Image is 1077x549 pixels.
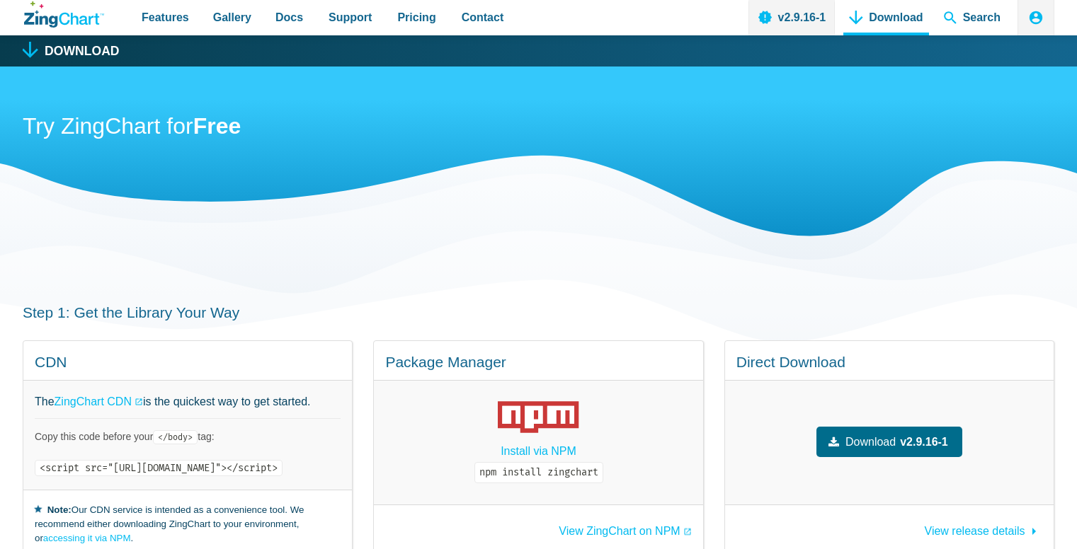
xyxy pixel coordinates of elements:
[153,430,198,444] code: </body>
[55,392,143,411] a: ZingChart CDN
[329,8,372,27] span: Support
[736,352,1042,371] h4: Direct Download
[275,8,303,27] span: Docs
[23,303,1054,322] h3: Step 1: Get the Library Your Way
[385,352,691,371] h4: Package Manager
[24,1,104,28] a: ZingChart Logo. Click to return to the homepage
[23,112,1054,144] h2: Try ZingChart for
[474,462,603,483] code: npm install zingchart
[43,533,131,543] a: accessing it via NPM
[45,45,120,58] h1: Download
[925,518,1042,537] a: View release details
[35,460,283,476] code: <script src="[URL][DOMAIN_NAME]"></script>
[925,525,1025,537] span: View release details
[462,8,504,27] span: Contact
[900,432,948,451] strong: v2.9.16-1
[35,430,341,444] p: Copy this code before your tag:
[142,8,189,27] span: Features
[397,8,435,27] span: Pricing
[559,526,691,537] a: View ZingChart on NPM
[193,113,241,139] strong: Free
[816,427,962,457] a: Downloadv2.9.16-1
[35,392,341,411] p: The is the quickest way to get started.
[213,8,251,27] span: Gallery
[35,502,341,545] small: Our CDN service is intended as a convenience tool. We recommend either downloading ZingChart to y...
[35,352,341,371] h4: CDN
[47,504,72,515] strong: Note:
[845,432,896,451] span: Download
[501,441,576,461] a: Install via NPM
